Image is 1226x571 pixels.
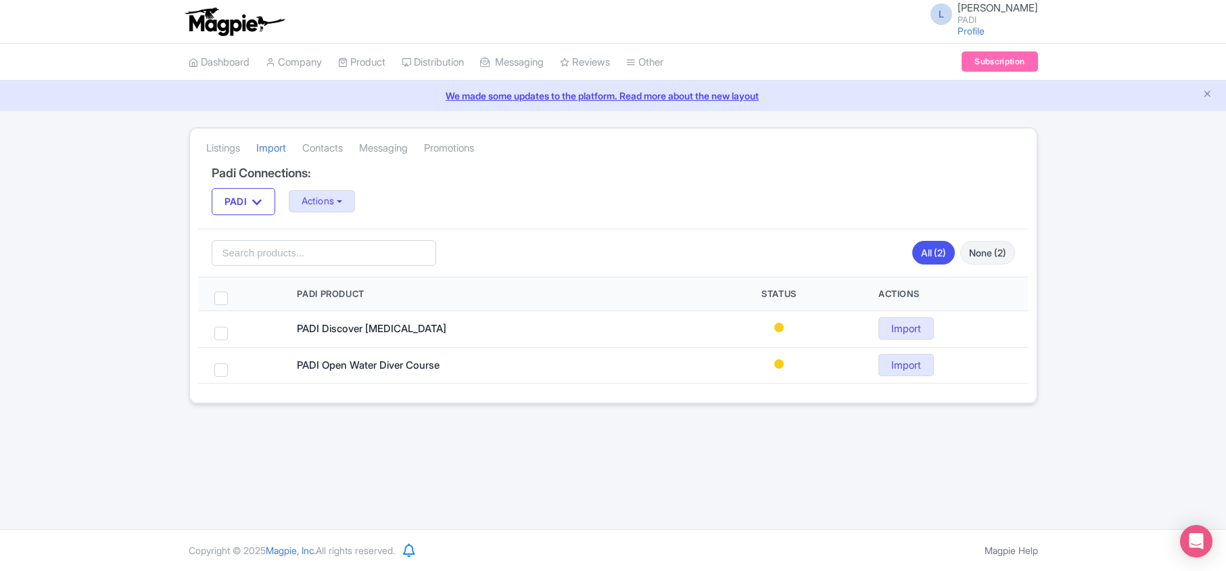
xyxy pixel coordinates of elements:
button: Close announcement [1202,87,1212,103]
a: Messaging [359,130,408,167]
input: Search products... [212,240,437,266]
a: L [PERSON_NAME] PADI [922,3,1038,24]
a: Import [878,354,934,376]
span: L [930,3,952,25]
small: PADI [958,16,1038,24]
a: Import [256,130,286,167]
a: Distribution [402,44,464,81]
a: Company [266,44,322,81]
a: All (2) [912,241,955,265]
button: Actions [289,190,356,212]
span: [PERSON_NAME] [958,1,1038,14]
div: PADI Discover Scuba Diving [297,321,500,337]
a: Messaging [480,44,544,81]
a: Import [878,317,934,340]
a: Contacts [302,130,343,167]
a: Dashboard [189,44,250,81]
img: logo-ab69f6fb50320c5b225c76a69d11143b.png [182,7,287,37]
a: Other [626,44,663,81]
a: Subscription [962,51,1037,72]
a: Listings [206,130,240,167]
a: None (2) [960,241,1015,265]
a: Profile [958,25,985,37]
th: Actions [862,277,1029,311]
a: Product [338,44,385,81]
th: Status [696,277,862,311]
h4: Padi Connections: [212,166,1015,180]
div: Open Intercom Messenger [1180,525,1212,557]
span: Magpie, Inc. [266,545,316,556]
a: Promotions [424,130,474,167]
th: Padi Product [281,277,696,311]
button: PADI [212,188,275,215]
a: We made some updates to the platform. Read more about the new layout [8,89,1218,103]
a: Magpie Help [985,545,1038,556]
div: Copyright © 2025 All rights reserved. [181,543,403,557]
a: Reviews [560,44,610,81]
div: PADI Open Water Diver Course [297,358,500,373]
